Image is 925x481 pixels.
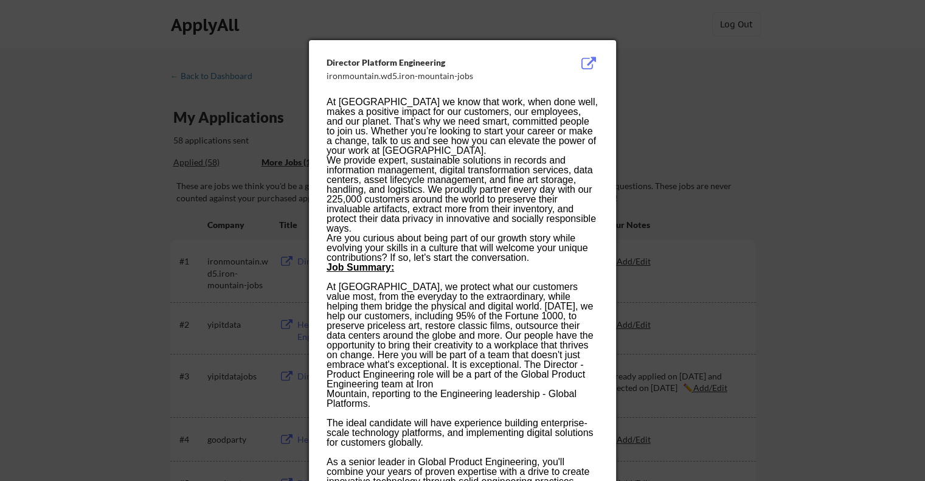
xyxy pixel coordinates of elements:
p: The ideal candidate will have experience building enterprise-scale technology platforms, and impl... [327,409,598,448]
span: We provide expert, sustainable solutions in records and information management, digital transform... [327,155,596,234]
span: Are you curious about being part of our growth stor​y while evolving your skills in a culture tha... [327,233,588,263]
b: Job Summary: [327,262,394,272]
div: Director Platform Engineering [327,57,537,69]
div: ironmountain.wd5.iron-mountain-jobs [327,70,537,82]
span: At [GEOGRAPHIC_DATA] we know that work, when done well, makes a positive impact for our customers... [327,97,598,156]
p: At [GEOGRAPHIC_DATA], we protect what our customers value most, from the everyday to the extraord... [327,272,598,409]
